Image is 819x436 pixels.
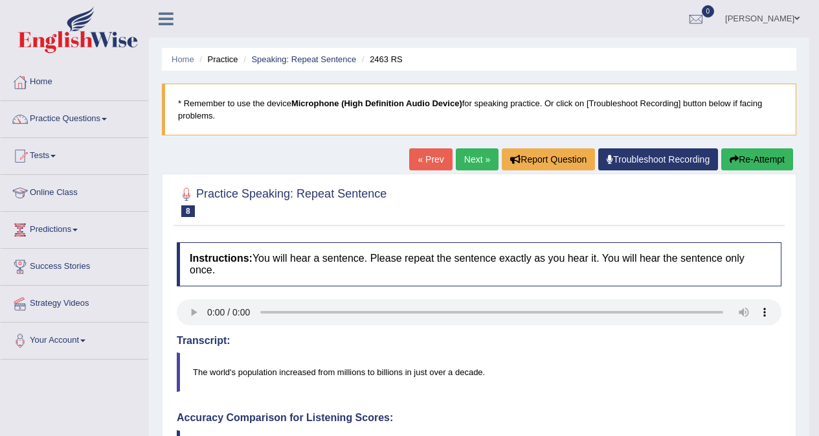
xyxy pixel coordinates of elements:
span: 0 [702,5,715,17]
a: Next » [456,148,499,170]
a: Tests [1,138,148,170]
b: Microphone (High Definition Audio Device) [291,98,462,108]
button: Re-Attempt [721,148,793,170]
b: Instructions: [190,253,252,264]
a: Your Account [1,323,148,355]
a: « Prev [409,148,452,170]
a: Online Class [1,175,148,207]
li: 2463 RS [359,53,403,65]
span: 8 [181,205,195,217]
a: Predictions [1,212,148,244]
a: Strategy Videos [1,286,148,318]
a: Home [1,64,148,97]
h4: Accuracy Comparison for Listening Scores: [177,412,781,424]
button: Report Question [502,148,595,170]
blockquote: The world's population increased from millions to billions in just over a decade. [177,352,781,392]
a: Success Stories [1,249,148,281]
a: Practice Questions [1,101,148,133]
a: Troubleshoot Recording [598,148,718,170]
blockquote: * Remember to use the device for speaking practice. Or click on [Troubleshoot Recording] button b... [162,84,796,135]
a: Speaking: Repeat Sentence [251,54,356,64]
li: Practice [196,53,238,65]
h4: You will hear a sentence. Please repeat the sentence exactly as you hear it. You will hear the se... [177,242,781,286]
h2: Practice Speaking: Repeat Sentence [177,185,387,217]
h4: Transcript: [177,335,781,347]
a: Home [172,54,194,64]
